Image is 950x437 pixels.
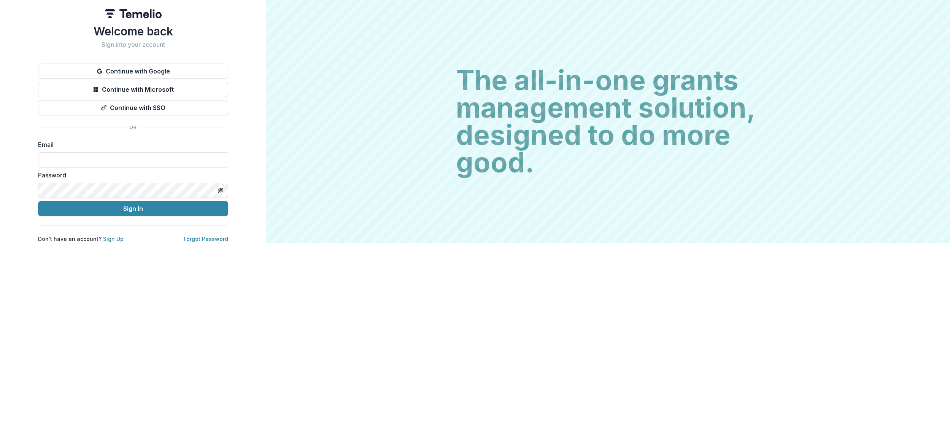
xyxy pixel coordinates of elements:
a: Sign Up [103,236,124,242]
label: Password [38,171,224,180]
label: Email [38,140,224,149]
button: Sign In [38,201,228,216]
button: Toggle password visibility [214,184,227,196]
button: Continue with Google [38,64,228,79]
h1: Welcome back [38,24,228,38]
a: Forgot Password [184,236,228,242]
img: Temelio [105,9,162,18]
p: Don't have an account? [38,235,124,243]
button: Continue with SSO [38,100,228,115]
h2: Sign into your account [38,41,228,48]
button: Continue with Microsoft [38,82,228,97]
